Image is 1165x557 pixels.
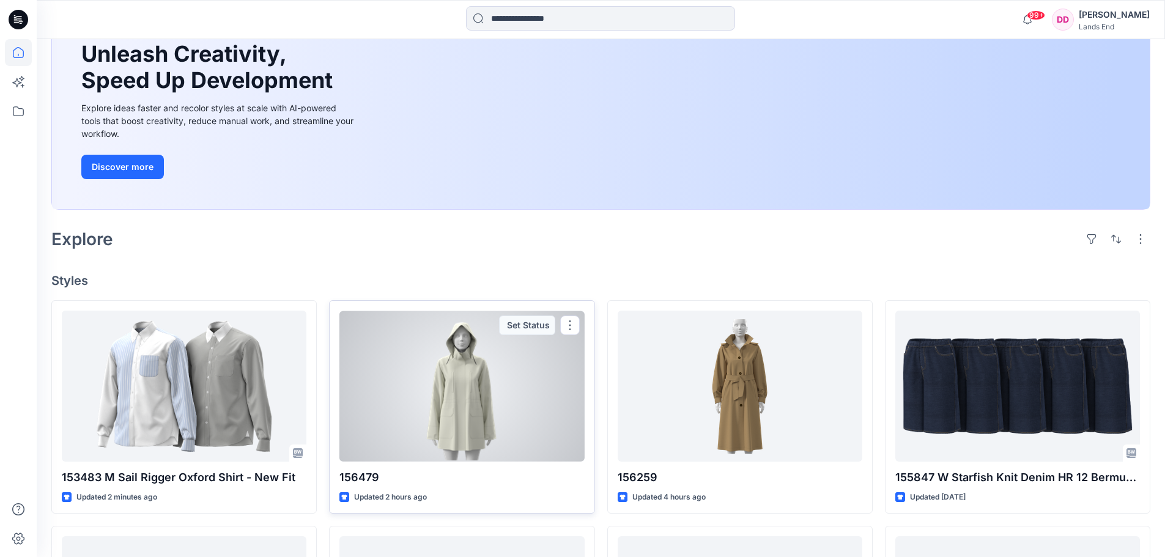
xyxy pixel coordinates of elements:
div: DD [1052,9,1074,31]
a: 153483 M Sail Rigger Oxford Shirt - New Fit [62,311,306,462]
p: Updated 2 hours ago [354,491,427,504]
a: 156259 [618,311,862,462]
a: 155847 W Starfish Knit Denim HR 12 Bermuda Short [895,311,1140,462]
p: 153483 M Sail Rigger Oxford Shirt - New Fit [62,469,306,486]
div: [PERSON_NAME] [1079,7,1150,22]
div: Lands End [1079,22,1150,31]
p: 156259 [618,469,862,486]
h1: Unleash Creativity, Speed Up Development [81,41,338,94]
span: 99+ [1027,10,1045,20]
div: Explore ideas faster and recolor styles at scale with AI-powered tools that boost creativity, red... [81,101,357,140]
button: Discover more [81,155,164,179]
a: 156479 [339,311,584,462]
p: 156479 [339,469,584,486]
p: Updated 4 hours ago [632,491,706,504]
p: Updated [DATE] [910,491,966,504]
p: 155847 W Starfish Knit Denim HR 12 Bermuda Short [895,469,1140,486]
a: Discover more [81,155,357,179]
h2: Explore [51,229,113,249]
h4: Styles [51,273,1150,288]
p: Updated 2 minutes ago [76,491,157,504]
